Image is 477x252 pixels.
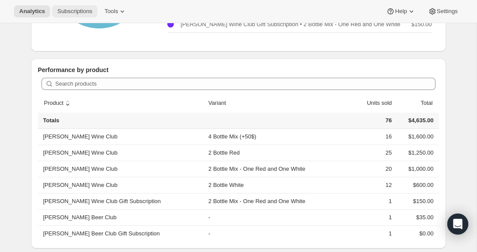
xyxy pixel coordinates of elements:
[342,193,394,209] td: 1
[206,161,342,177] td: 2 Bottle Mix - One Red and One White
[342,129,394,145] td: 16
[52,5,97,17] button: Subscriptions
[394,113,439,129] td: $4,635.00
[19,8,45,15] span: Analytics
[394,161,439,177] td: $1,000.00
[394,145,439,161] td: $1,250.00
[342,209,394,225] td: 1
[14,5,50,17] button: Analytics
[342,145,394,161] td: 25
[357,95,393,111] button: Units sold
[38,129,206,145] th: [PERSON_NAME] Wine Club
[38,209,206,225] th: [PERSON_NAME] Beer Club
[394,209,439,225] td: $35.00
[437,8,458,15] span: Settings
[411,95,434,111] button: Total
[342,225,394,242] td: 1
[423,5,463,17] button: Settings
[206,209,342,225] td: -
[181,20,401,29] p: [PERSON_NAME] Wine Club Gift Subscription • 2 Bottle Mix - One Red and One White
[342,113,394,129] td: 76
[394,193,439,209] td: $150.00
[394,177,439,193] td: $600.00
[38,177,206,193] th: [PERSON_NAME] Wine Club
[394,225,439,242] td: $0.00
[38,66,439,74] p: Performance by product
[99,5,132,17] button: Tools
[38,145,206,161] th: [PERSON_NAME] Wine Club
[381,5,421,17] button: Help
[394,129,439,145] td: $1,600.00
[447,214,468,235] div: Open Intercom Messenger
[411,20,432,29] p: $150.00
[206,193,342,209] td: 2 Bottle Mix - One Red and One White
[57,8,92,15] span: Subscriptions
[395,8,407,15] span: Help
[207,95,236,111] button: Variant
[206,129,342,145] td: 4 Bottle Mix (+50$)
[342,161,394,177] td: 20
[55,78,436,90] input: Search products
[38,161,206,177] th: [PERSON_NAME] Wine Club
[206,145,342,161] td: 2 Bottle Red
[104,8,118,15] span: Tools
[206,225,342,242] td: -
[206,177,342,193] td: 2 Bottle White
[38,193,206,209] th: [PERSON_NAME] Wine Club Gift Subscription
[342,177,394,193] td: 12
[38,113,206,129] th: Totals
[38,225,206,242] th: [PERSON_NAME] Beer Club Gift Subscription
[43,95,74,111] button: sort ascending byProduct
